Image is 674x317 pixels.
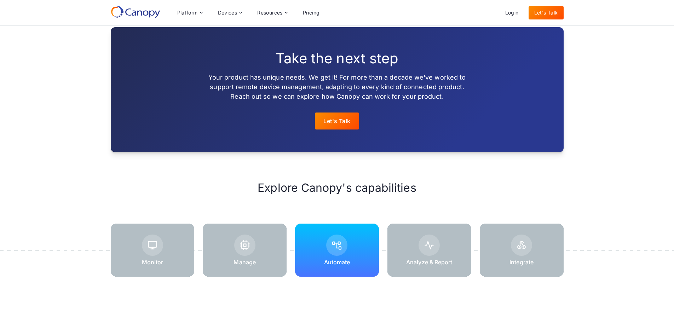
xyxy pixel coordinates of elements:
h2: Take the next step [201,50,473,67]
a: Analyze & Report [387,224,471,277]
div: Platform [177,10,198,15]
p: Analyze & Report [406,259,452,266]
a: Let's Talk [315,113,359,129]
a: Automate [295,224,379,277]
p: Monitor [142,259,163,266]
div: Platform [172,6,208,20]
h2: Explore Canopy's capabilities [111,180,564,195]
a: Manage [203,224,287,277]
div: Devices [212,6,248,20]
a: Pricing [297,6,326,19]
a: Integrate [480,224,564,277]
p: Manage [234,259,255,266]
div: Devices [218,10,237,15]
a: Login [500,6,524,19]
a: Monitor [111,224,195,277]
div: Resources [252,6,293,20]
a: Let's Talk [529,6,564,19]
p: Your product has unique needs. We get it! For more than a decade we've worked to support remote d... [201,73,473,101]
p: Automate [324,259,350,266]
p: Integrate [509,259,534,266]
div: Resources [257,10,283,15]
